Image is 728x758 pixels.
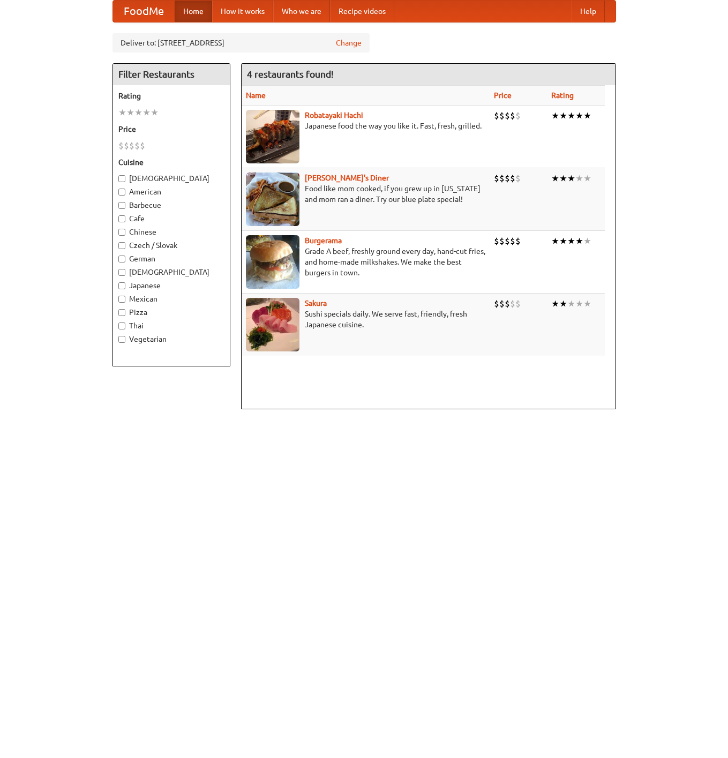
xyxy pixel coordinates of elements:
a: [PERSON_NAME]'s Diner [305,174,389,182]
li: $ [129,140,134,152]
input: Pizza [118,309,125,316]
h5: Rating [118,91,224,101]
a: Change [336,37,362,48]
img: robatayaki.jpg [246,110,299,163]
label: American [118,186,224,197]
b: Sakura [305,299,327,307]
img: sakura.jpg [246,298,299,351]
li: $ [499,172,505,184]
a: Burgerama [305,236,342,245]
a: Robatayaki Hachi [305,111,363,119]
label: [DEMOGRAPHIC_DATA] [118,173,224,184]
li: $ [515,172,521,184]
label: Cafe [118,213,224,224]
label: Chinese [118,227,224,237]
img: sallys.jpg [246,172,299,226]
li: ★ [559,110,567,122]
input: American [118,189,125,196]
input: [DEMOGRAPHIC_DATA] [118,175,125,182]
li: ★ [551,172,559,184]
label: Barbecue [118,200,224,211]
li: ★ [583,172,591,184]
li: ★ [551,110,559,122]
a: Recipe videos [330,1,394,22]
a: Help [572,1,605,22]
input: Barbecue [118,202,125,209]
li: $ [515,235,521,247]
ng-pluralize: 4 restaurants found! [247,69,334,79]
li: ★ [575,110,583,122]
li: $ [494,172,499,184]
li: ★ [559,235,567,247]
li: $ [499,110,505,122]
label: Vegetarian [118,334,224,344]
li: ★ [583,235,591,247]
a: Home [175,1,212,22]
li: $ [510,235,515,247]
li: $ [118,140,124,152]
input: [DEMOGRAPHIC_DATA] [118,269,125,276]
li: ★ [559,172,567,184]
input: German [118,256,125,262]
input: Japanese [118,282,125,289]
li: ★ [559,298,567,310]
li: ★ [118,107,126,118]
a: FoodMe [113,1,175,22]
li: $ [505,172,510,184]
li: $ [505,110,510,122]
li: ★ [551,235,559,247]
li: $ [515,298,521,310]
input: Vegetarian [118,336,125,343]
li: $ [499,298,505,310]
li: ★ [134,107,142,118]
li: $ [515,110,521,122]
li: ★ [583,298,591,310]
li: ★ [567,172,575,184]
input: Cafe [118,215,125,222]
li: $ [494,235,499,247]
h4: Filter Restaurants [113,64,230,85]
li: ★ [575,298,583,310]
li: $ [505,298,510,310]
input: Chinese [118,229,125,236]
li: $ [134,140,140,152]
li: ★ [575,172,583,184]
li: $ [510,298,515,310]
li: ★ [142,107,151,118]
h5: Cuisine [118,157,224,168]
a: How it works [212,1,273,22]
h5: Price [118,124,224,134]
input: Thai [118,322,125,329]
li: $ [124,140,129,152]
li: $ [505,235,510,247]
a: Price [494,91,512,100]
li: ★ [567,235,575,247]
li: $ [494,298,499,310]
li: $ [510,172,515,184]
label: Japanese [118,280,224,291]
li: $ [499,235,505,247]
a: Rating [551,91,574,100]
label: [DEMOGRAPHIC_DATA] [118,267,224,277]
label: Czech / Slovak [118,240,224,251]
p: Sushi specials daily. We serve fast, friendly, fresh Japanese cuisine. [246,309,485,330]
li: ★ [575,235,583,247]
p: Food like mom cooked, if you grew up in [US_STATE] and mom ran a diner. Try our blue plate special! [246,183,485,205]
li: $ [510,110,515,122]
input: Mexican [118,296,125,303]
label: German [118,253,224,264]
label: Thai [118,320,224,331]
input: Czech / Slovak [118,242,125,249]
label: Mexican [118,294,224,304]
li: ★ [567,298,575,310]
li: ★ [151,107,159,118]
div: Deliver to: [STREET_ADDRESS] [112,33,370,52]
li: $ [494,110,499,122]
li: ★ [126,107,134,118]
img: burgerama.jpg [246,235,299,289]
li: ★ [583,110,591,122]
li: $ [140,140,145,152]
